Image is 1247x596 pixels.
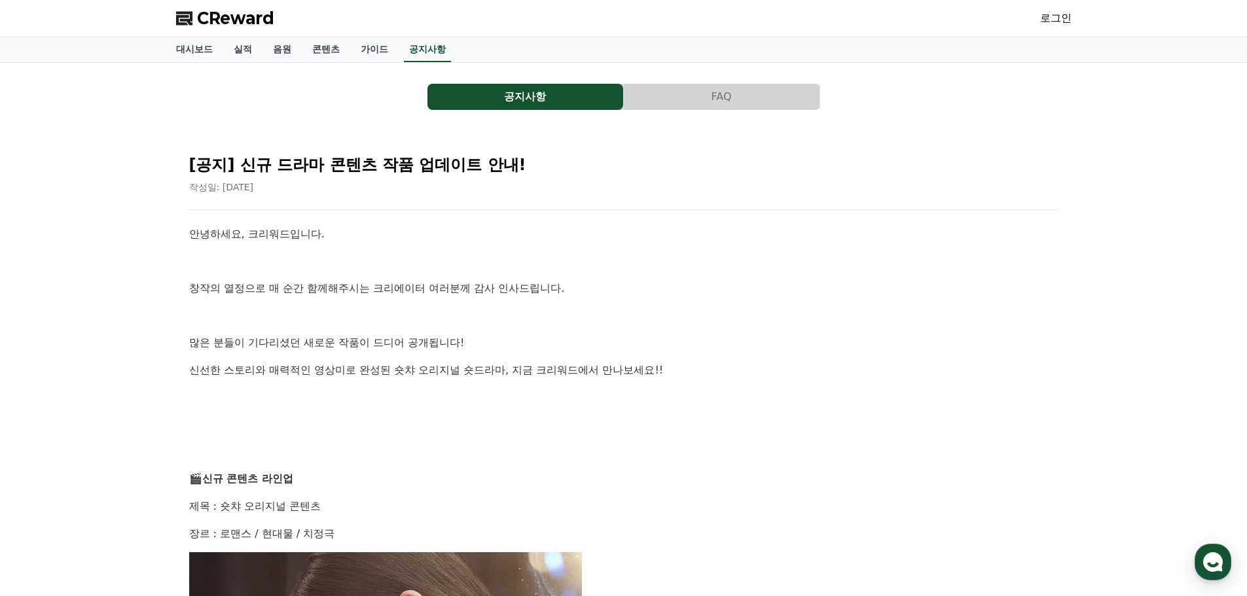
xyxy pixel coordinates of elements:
[197,8,274,29] span: CReward
[189,226,1058,243] p: 안녕하세요, 크리워드입니다.
[1040,10,1072,26] a: 로그인
[189,154,1058,175] h2: [공지] 신규 드라마 콘텐츠 작품 업데이트 안내!
[189,280,1058,297] p: 창작의 열정으로 매 순간 함께해주시는 크리에이터 여러분께 감사 인사드립니다.
[176,8,274,29] a: CReward
[189,182,254,192] span: 작성일: [DATE]
[189,525,1058,542] p: 장르 : 로맨스 / 현대물 / 치정극
[166,37,223,62] a: 대시보드
[189,334,1058,351] p: 많은 분들이 기다리셨던 새로운 작품이 드디어 공개됩니다!
[427,84,623,110] button: 공지사항
[350,37,399,62] a: 가이드
[262,37,302,62] a: 음원
[189,498,1058,515] p: 제목 : 숏챠 오리지널 콘텐츠
[189,362,1058,379] p: 신선한 스토리와 매력적인 영상미로 완성된 숏챠 오리지널 숏드라마, 지금 크리워드에서 만나보세요!!
[404,37,451,62] a: 공지사항
[427,84,624,110] a: 공지사항
[302,37,350,62] a: 콘텐츠
[624,84,820,110] button: FAQ
[223,37,262,62] a: 실적
[202,472,293,485] strong: 신규 콘텐츠 라인업
[189,472,202,485] span: 🎬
